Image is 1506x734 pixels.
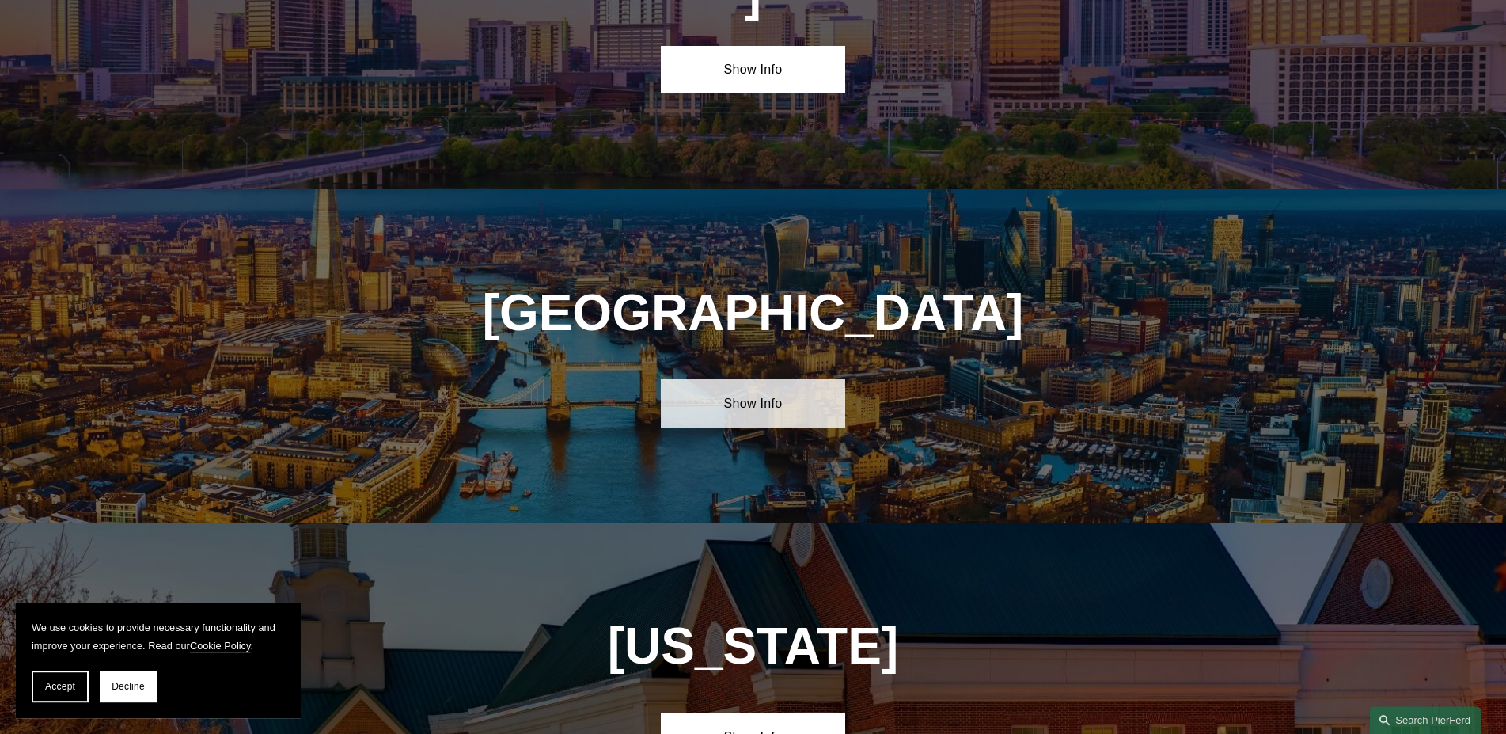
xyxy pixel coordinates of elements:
a: Show Info [661,379,845,427]
h1: [US_STATE] [476,618,1030,675]
a: Search this site [1370,706,1481,734]
h1: [GEOGRAPHIC_DATA] [476,284,1030,342]
button: Decline [100,671,157,702]
a: Show Info [661,46,845,93]
button: Accept [32,671,89,702]
section: Cookie banner [16,603,301,718]
span: Accept [45,681,75,692]
span: Decline [112,681,145,692]
a: Cookie Policy [190,640,251,652]
p: We use cookies to provide necessary functionality and improve your experience. Read our . [32,618,285,655]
